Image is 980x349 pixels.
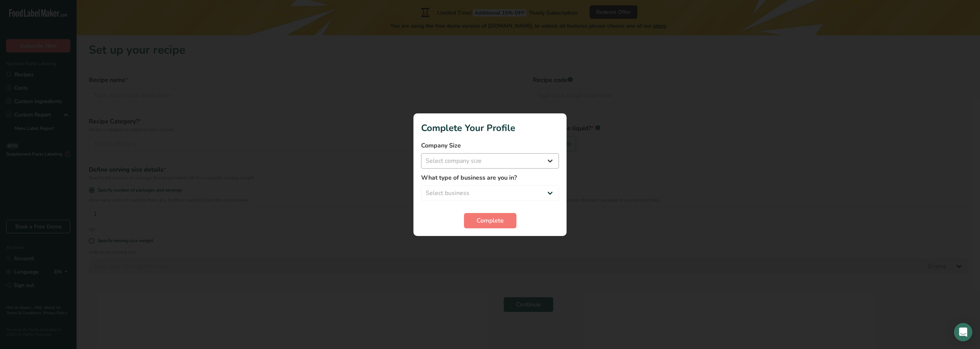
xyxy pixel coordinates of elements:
div: Open Intercom Messenger [954,323,972,341]
h1: Complete Your Profile [421,121,559,135]
label: What type of business are you in? [421,173,559,182]
span: Complete [477,216,504,225]
label: Company Size [421,141,559,150]
button: Complete [464,213,516,228]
